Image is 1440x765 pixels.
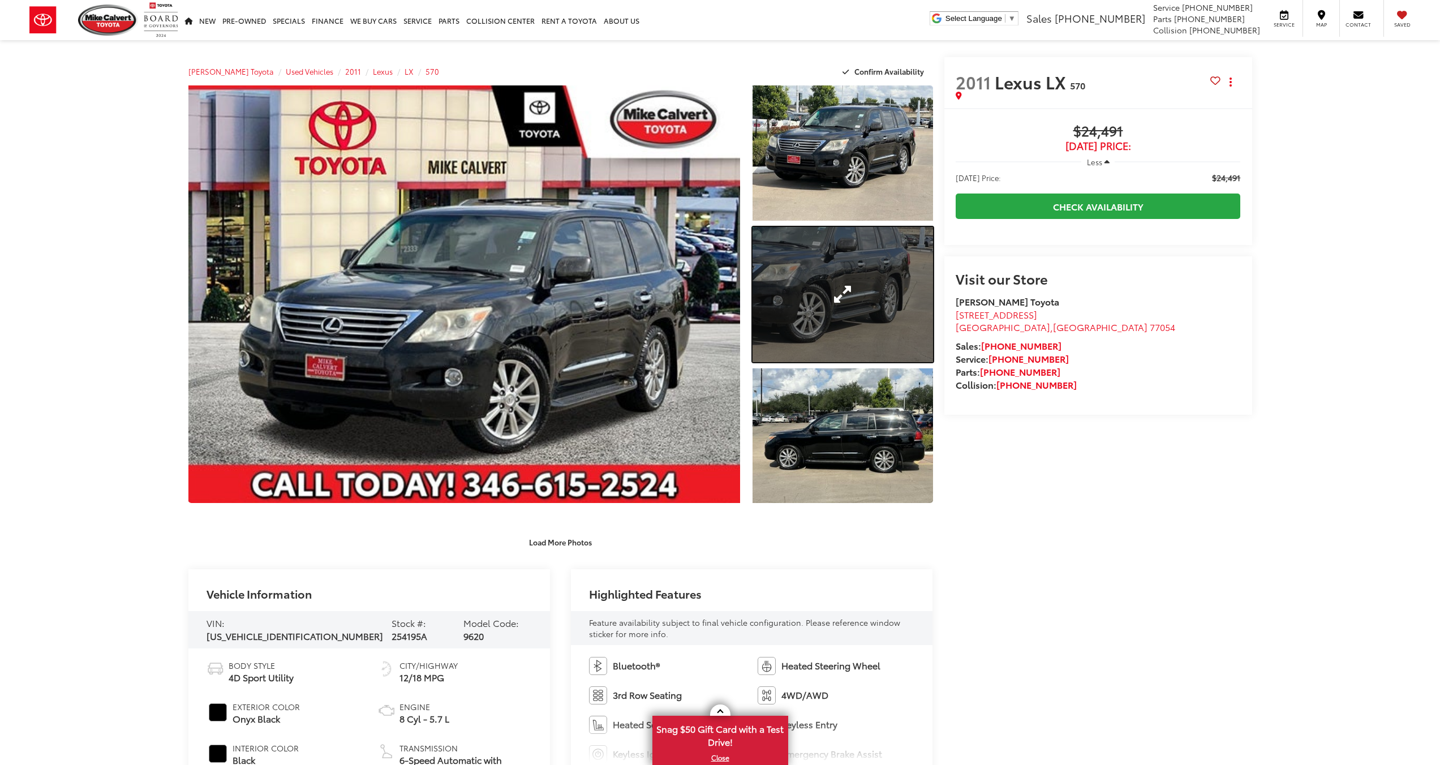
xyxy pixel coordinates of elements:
[233,712,300,725] span: Onyx Black
[988,352,1069,365] a: [PHONE_NUMBER]
[399,660,458,671] span: City/Highway
[956,352,1069,365] strong: Service:
[188,66,274,76] a: [PERSON_NAME] Toyota
[1055,11,1145,25] span: [PHONE_NUMBER]
[956,308,1037,321] span: [STREET_ADDRESS]
[229,660,294,671] span: Body Style
[981,339,1061,352] a: [PHONE_NUMBER]
[1153,2,1180,13] span: Service
[1212,172,1240,183] span: $24,491
[753,85,932,221] a: Expand Photo 1
[1309,21,1334,28] span: Map
[945,14,1002,23] span: Select Language
[1153,13,1172,24] span: Parts
[995,70,1070,94] span: Lexus LX
[956,172,1001,183] span: [DATE] Price:
[589,716,607,734] img: Heated Seats
[399,701,449,712] span: Engine
[589,657,607,675] img: Bluetooth®
[1390,21,1415,28] span: Saved
[345,66,361,76] a: 2011
[233,701,300,712] span: Exterior Color
[589,587,702,600] h2: Highlighted Features
[463,629,484,642] span: 9620
[1189,24,1260,36] span: [PHONE_NUMBER]
[1070,79,1085,92] span: 570
[1230,78,1232,87] span: dropdown dots
[1220,72,1240,92] button: Actions
[183,83,746,505] img: 2011 Lexus LX 570
[956,140,1241,152] span: [DATE] Price:
[956,271,1241,286] h2: Visit our Store
[1174,13,1245,24] span: [PHONE_NUMBER]
[188,85,741,503] a: Expand Photo 0
[613,689,682,702] span: 3rd Row Seating
[1053,320,1147,333] span: [GEOGRAPHIC_DATA]
[1081,152,1115,172] button: Less
[956,320,1050,333] span: [GEOGRAPHIC_DATA]
[377,660,396,678] img: Fuel Economy
[399,742,532,754] span: Transmission
[613,659,660,672] span: Bluetooth®
[758,686,776,704] img: 4WD/AWD
[463,616,519,629] span: Model Code:
[207,587,312,600] h2: Vehicle Information
[589,686,607,704] img: 3rd Row Seating
[405,66,414,76] a: LX
[980,365,1060,378] a: [PHONE_NUMBER]
[399,712,449,725] span: 8 Cyl - 5.7 L
[956,339,1061,352] strong: Sales:
[956,194,1241,219] a: Check Availability
[758,657,776,675] img: Heated Steering Wheel
[1346,21,1371,28] span: Contact
[996,378,1077,391] a: [PHONE_NUMBER]
[1005,14,1005,23] span: ​
[1150,320,1175,333] span: 77054
[956,123,1241,140] span: $24,491
[392,629,427,642] span: 254195A
[209,745,227,763] span: #000000
[373,66,393,76] a: Lexus
[399,671,458,684] span: 12/18 MPG
[1008,14,1016,23] span: ▼
[751,84,935,222] img: 2011 Lexus LX 570
[78,5,138,36] img: Mike Calvert Toyota
[781,659,880,672] span: Heated Steering Wheel
[229,671,294,684] span: 4D Sport Utility
[781,689,828,702] span: 4WD/AWD
[945,14,1016,23] a: Select Language​
[209,703,227,721] span: #000000
[589,617,900,639] span: Feature availability subject to final vehicle configuration. Please reference window sticker for ...
[751,367,935,505] img: 2011 Lexus LX 570
[854,66,924,76] span: Confirm Availability
[1182,2,1253,13] span: [PHONE_NUMBER]
[956,308,1175,334] a: [STREET_ADDRESS] [GEOGRAPHIC_DATA],[GEOGRAPHIC_DATA] 77054
[956,70,991,94] span: 2011
[654,717,787,751] span: Snag $50 Gift Card with a Test Drive!
[956,295,1059,308] strong: [PERSON_NAME] Toyota
[1271,21,1297,28] span: Service
[286,66,333,76] a: Used Vehicles
[425,66,439,76] a: 570
[956,378,1077,391] strong: Collision:
[753,227,932,362] a: Expand Photo 2
[392,616,426,629] span: Stock #:
[521,532,600,552] button: Load More Photos
[1153,24,1187,36] span: Collision
[1026,11,1052,25] span: Sales
[233,742,299,754] span: Interior Color
[836,62,933,81] button: Confirm Availability
[1087,157,1102,167] span: Less
[956,320,1175,333] span: ,
[956,365,1060,378] strong: Parts:
[207,629,383,642] span: [US_VEHICLE_IDENTIFICATION_NUMBER]
[207,616,225,629] span: VIN:
[753,368,932,504] a: Expand Photo 3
